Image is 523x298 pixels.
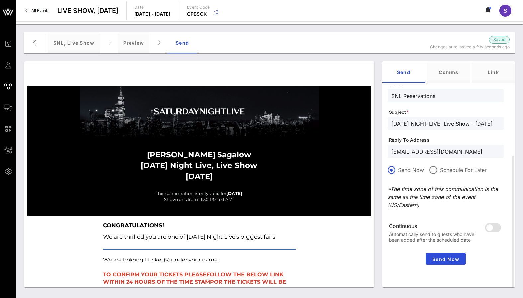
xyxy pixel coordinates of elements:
strong: Sagalow [DATE] Night Live, Live Show [DATE] [141,150,257,181]
span: TO CONFIRM YOUR TICKETS PLEASE OR THE TICKETS WILL BE FORFEITED [103,271,286,293]
label: Schedule For Later [440,167,487,173]
span: S [504,7,507,14]
div: Send [167,32,197,53]
input: From [392,91,500,100]
div: Comms [427,61,470,83]
div: S [499,5,511,17]
span: Send Now [428,256,463,262]
div: SNL, Live Show [48,32,100,53]
p: Date [134,4,171,11]
span: LIVE SHOW, [DATE] [57,6,118,16]
p: Changes auto-saved a few seconds ago [427,44,510,50]
strong: CONGRATULATIONS! [103,222,164,229]
a: All Events [21,5,53,16]
div: Send [382,61,425,83]
p: We are holding 1 ticket(s) under your name! [103,256,296,263]
table: divider [103,249,296,250]
p: We are thrilled you are one of [DATE] Night Live's biggest fans! [103,231,296,242]
label: Send Now [398,167,424,173]
span: FOLLOW THE BELOW LINK WITHIN 24 HOURS OF THE TIME STAMP [103,271,283,285]
div: Automatically send to guests who have been added after the scheduled date [389,232,481,243]
input: Subject [392,119,500,128]
button: Send Now [426,253,466,265]
span: Subject [389,109,504,115]
p: *The time zone of this communication is the same as the time zone of the event (US/Eastern) [388,185,504,209]
p: QPBSOK [187,11,210,17]
p: [DATE] - [DATE] [134,11,171,17]
span: Reply To Address [389,137,504,143]
div: Link [472,61,515,83]
div: Preview [118,32,150,53]
span: Show runs from 11:30 PM to 1 AM [164,197,232,202]
strong: [DATE] [226,191,242,196]
p: Event Code [187,4,210,11]
strong: [PERSON_NAME] [147,150,215,159]
span: Saved [493,37,505,43]
div: Continuous [389,223,481,229]
input: From [392,147,500,156]
span: All Events [31,8,49,13]
span: . [135,286,136,293]
span: This confirmation is only valid for [156,191,226,196]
